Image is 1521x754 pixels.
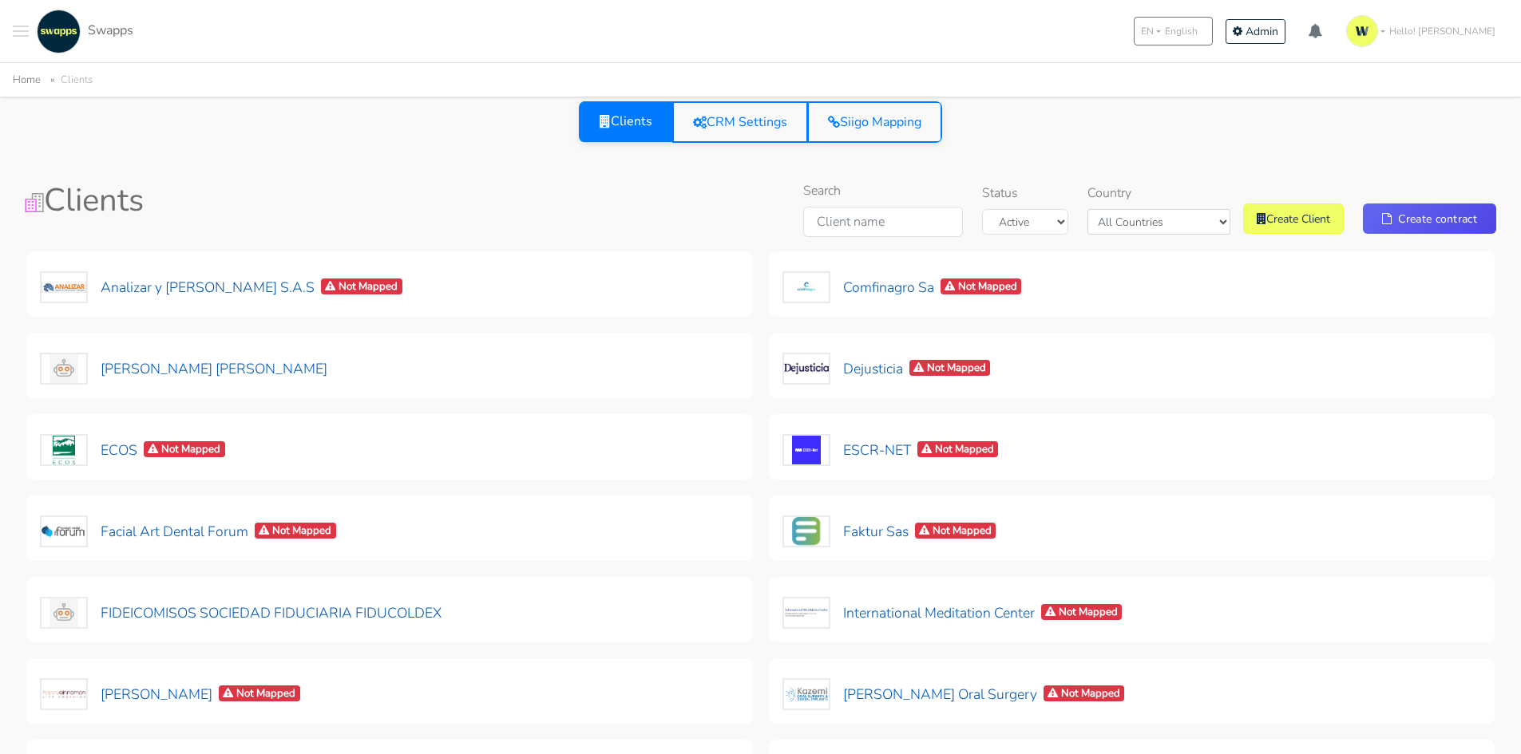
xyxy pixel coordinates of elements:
span: Not Mapped [219,685,300,702]
span: Not Mapped [917,441,999,458]
img: Facial Art Dental Forum [40,515,88,547]
img: Analizar y Lombana S.A.S [40,271,88,303]
button: [PERSON_NAME] Oral SurgeryNot Mapped [782,677,1126,711]
button: Faktur SasNot Mapped [782,515,997,548]
a: Create contract [1363,203,1496,234]
div: View selector [579,101,942,143]
label: Search [803,181,841,200]
h1: Clients [25,181,499,219]
button: [PERSON_NAME]Not Mapped [39,677,301,711]
a: Hello! [PERSON_NAME] [1340,9,1508,53]
img: isotipo-3-3e143c57.png [1346,15,1378,47]
span: Hello! [PERSON_NAME] [1389,24,1495,38]
span: Not Mapped [321,278,402,295]
img: Clients Icon [25,193,44,212]
img: David Guillermo Chaparro Moya [40,353,88,385]
img: International Meditation Center [782,597,830,629]
a: Siigo Mapping [807,101,942,143]
button: Analizar y [PERSON_NAME] S.A.SNot Mapped [39,270,403,304]
a: CRM Settings [672,101,808,143]
button: [PERSON_NAME] [PERSON_NAME] [39,352,328,385]
img: Kazemi Oral Surgery [782,678,830,710]
input: Client name [803,207,963,237]
button: FIDEICOMISOS SOCIEDAD FIDUCIARIA FIDUCOLDEX [39,596,442,630]
label: Country [1087,184,1131,203]
button: Comfinagro SaNot Mapped [782,270,1023,304]
a: Create Client [1243,203,1344,234]
a: Home [13,73,41,87]
button: Facial Art Dental ForumNot Mapped [39,515,337,548]
img: Dejusticia [782,353,830,385]
li: Clients [44,71,93,89]
span: English [1165,24,1198,38]
span: Swapps [88,22,133,39]
span: Not Mapped [941,278,1022,295]
img: ESCR-NET [782,434,830,466]
img: swapps-linkedin-v2.jpg [37,10,81,53]
img: Kathy Jalali [40,678,88,710]
span: Not Mapped [1041,604,1123,621]
img: Comfinagro Sa [782,271,830,303]
span: Not Mapped [915,523,996,539]
span: Not Mapped [909,360,991,377]
label: Status [982,184,1018,203]
span: Admin [1246,24,1278,39]
span: Not Mapped [255,523,336,539]
button: ECOSNot Mapped [39,433,226,467]
span: Not Mapped [1044,685,1125,702]
img: ECOS [40,434,88,466]
span: Not Mapped [144,441,225,458]
a: Swapps [33,10,133,53]
img: FIDEICOMISOS SOCIEDAD FIDUCIARIA FIDUCOLDEX [40,597,88,629]
button: ENEnglish [1134,17,1213,45]
a: Clients [579,101,673,142]
img: Faktur Sas [782,515,830,547]
button: International Meditation CenterNot Mapped [782,596,1123,630]
button: DejusticiaNot Mapped [782,352,992,385]
a: Admin [1226,19,1285,44]
button: ESCR-NETNot Mapped [782,433,1000,467]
